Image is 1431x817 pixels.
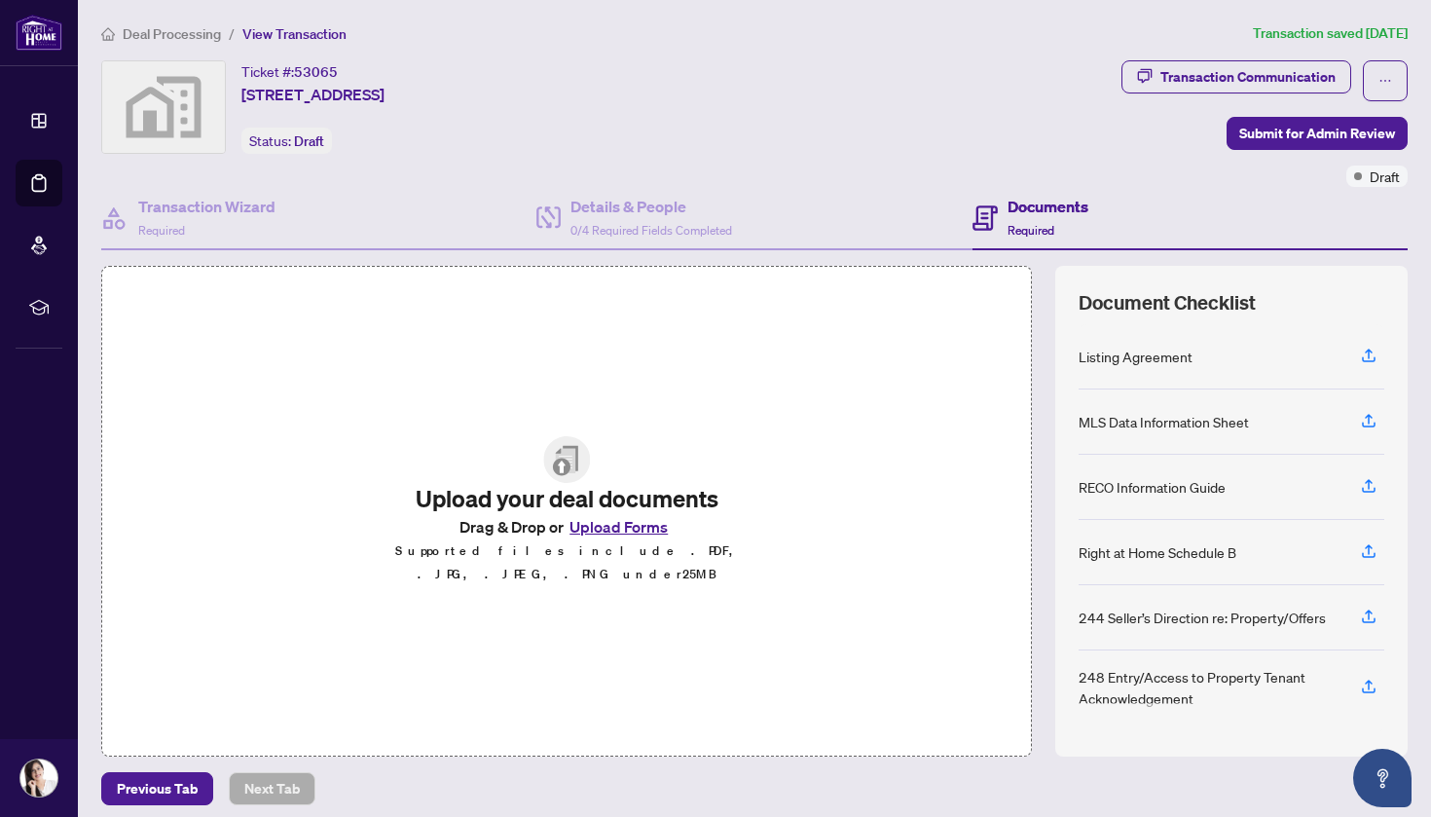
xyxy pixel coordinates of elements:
[101,27,115,41] span: home
[16,15,62,51] img: logo
[294,132,324,150] span: Draft
[570,223,732,238] span: 0/4 Required Fields Completed
[1353,749,1412,807] button: Open asap
[1160,61,1336,93] div: Transaction Communication
[1079,666,1338,709] div: 248 Entry/Access to Property Tenant Acknowledgement
[1079,607,1326,628] div: 244 Seller’s Direction re: Property/Offers
[1079,411,1249,432] div: MLS Data Information Sheet
[1079,541,1236,563] div: Right at Home Schedule B
[570,195,732,218] h4: Details & People
[1008,195,1088,218] h4: Documents
[374,483,760,514] h2: Upload your deal documents
[229,772,315,805] button: Next Tab
[459,514,674,539] span: Drag & Drop or
[20,760,57,797] img: Profile Icon
[1239,118,1395,149] span: Submit for Admin Review
[564,514,674,539] button: Upload Forms
[1378,74,1392,88] span: ellipsis
[1079,346,1192,367] div: Listing Agreement
[294,63,338,81] span: 53065
[242,25,347,43] span: View Transaction
[1227,117,1408,150] button: Submit for Admin Review
[1079,476,1226,498] div: RECO Information Guide
[138,223,185,238] span: Required
[101,772,213,805] button: Previous Tab
[1370,166,1400,187] span: Draft
[123,25,221,43] span: Deal Processing
[229,22,235,45] li: /
[241,128,332,154] div: Status:
[241,60,338,83] div: Ticket #:
[138,195,275,218] h4: Transaction Wizard
[374,539,760,586] p: Supported files include .PDF, .JPG, .JPEG, .PNG under 25 MB
[117,773,198,804] span: Previous Tab
[1253,22,1408,45] article: Transaction saved [DATE]
[102,61,225,153] img: svg%3e
[1121,60,1351,93] button: Transaction Communication
[543,436,590,483] img: File Upload
[1079,289,1256,316] span: Document Checklist
[1008,223,1054,238] span: Required
[241,83,385,106] span: [STREET_ADDRESS]
[358,421,776,602] span: File UploadUpload your deal documentsDrag & Drop orUpload FormsSupported files include .PDF, .JPG...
